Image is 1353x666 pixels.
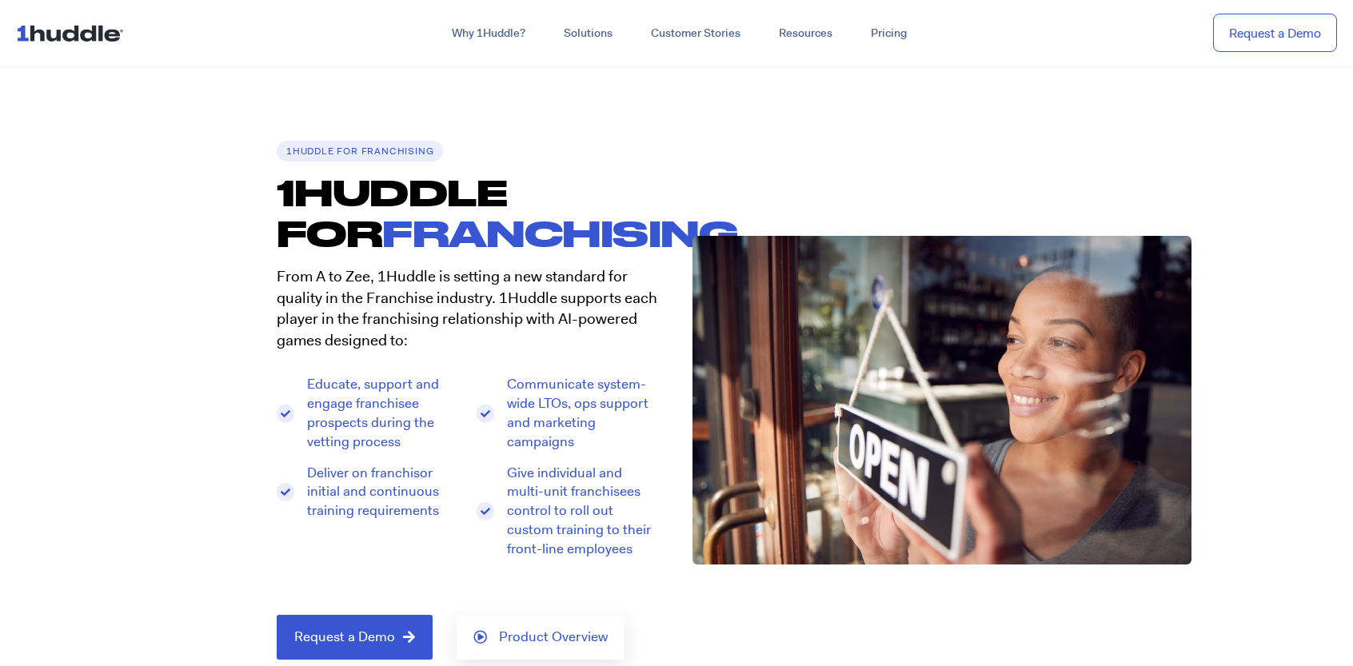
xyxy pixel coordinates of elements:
[499,630,608,644] span: Product Overview
[303,375,461,451] span: Educate, support and engage franchisee prospects during the vetting process
[382,212,749,253] span: Franchising.
[294,630,395,644] span: Request a Demo
[277,615,433,660] a: Request a Demo
[632,19,760,48] a: Customer Stories
[545,19,632,48] a: Solutions
[503,464,661,559] span: Give individual and multi-unit franchisees control to roll out custom training to their front-lin...
[1213,14,1337,53] a: Request a Demo
[277,141,443,162] h6: 1Huddle for Franchising
[433,19,545,48] a: Why 1Huddle?
[503,375,661,451] span: Communicate system-wide LTOs, ops support and marketing campaigns
[277,266,661,351] p: From A to Zee, 1Huddle is setting a new standard for quality in the Franchise industry. 1Huddle s...
[852,19,926,48] a: Pricing
[277,172,676,254] h1: 1HUDDLE FOR
[16,18,130,48] img: ...
[760,19,852,48] a: Resources
[303,464,461,520] span: Deliver on franchisor initial and continuous training requirements
[457,615,625,660] a: Product Overview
